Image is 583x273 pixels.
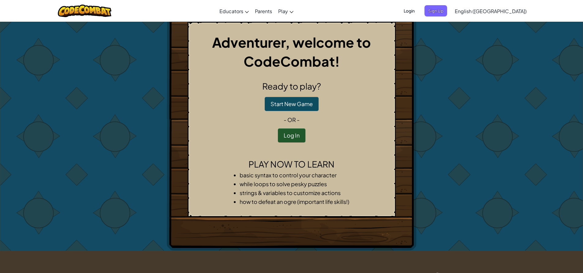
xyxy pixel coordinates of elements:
[278,128,305,142] button: Log In
[455,8,527,14] span: English ([GEOGRAPHIC_DATA])
[265,97,319,111] button: Start New Game
[287,116,296,123] span: or
[252,3,275,19] a: Parents
[58,5,111,17] img: CodeCombat logo
[275,3,297,19] a: Play
[296,116,300,123] span: -
[452,3,530,19] a: English ([GEOGRAPHIC_DATA])
[193,33,391,71] h1: Adventurer, welcome to CodeCombat!
[400,5,418,17] button: Login
[193,158,391,171] h2: Play now to learn
[278,8,288,14] span: Play
[240,197,356,206] li: how to defeat an ogre (important life skills!)
[219,8,243,14] span: Educators
[240,179,356,188] li: while loops to solve pesky puzzles
[240,188,356,197] li: strings & variables to customize actions
[216,3,252,19] a: Educators
[284,116,287,123] span: -
[240,171,356,179] li: basic syntax to control your character
[193,80,391,93] h2: Ready to play?
[424,5,447,17] button: Sign Up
